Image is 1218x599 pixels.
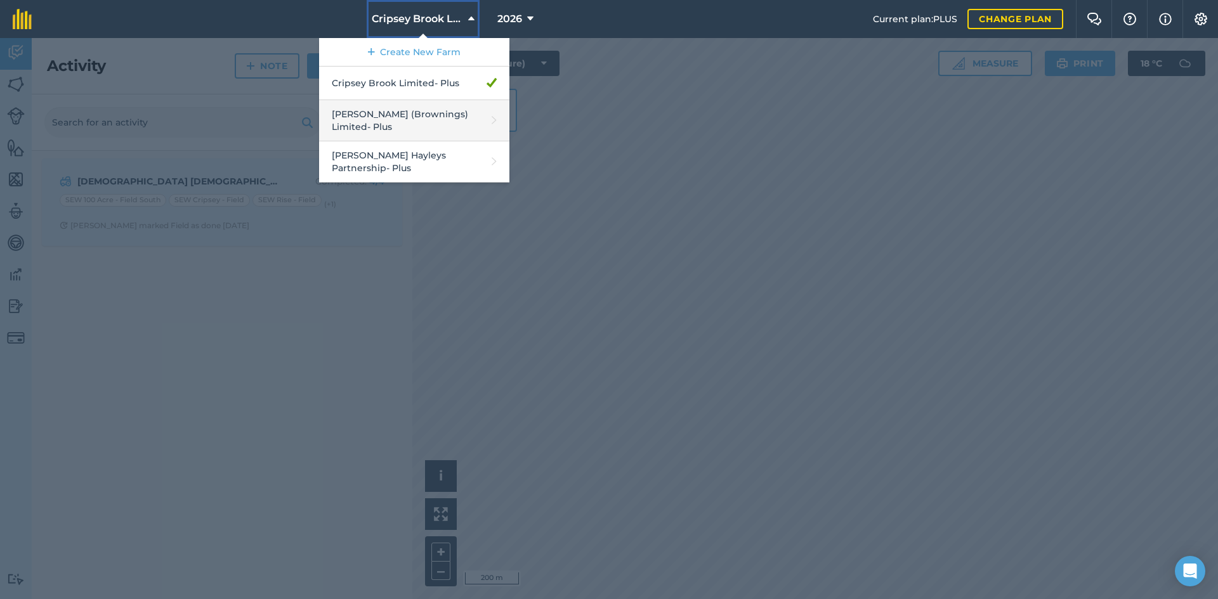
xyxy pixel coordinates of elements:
a: [PERSON_NAME] (Brownings) Limited- Plus [319,100,509,141]
img: A question mark icon [1122,13,1137,25]
div: Open Intercom Messenger [1175,556,1205,586]
span: Cripsey Brook Limited [372,11,463,27]
a: Cripsey Brook Limited- Plus [319,67,509,100]
span: Current plan : PLUS [873,12,957,26]
img: Two speech bubbles overlapping with the left bubble in the forefront [1087,13,1102,25]
a: Create New Farm [319,38,509,67]
img: A cog icon [1193,13,1208,25]
a: Change plan [967,9,1063,29]
span: 2026 [497,11,522,27]
a: [PERSON_NAME] Hayleys Partnership- Plus [319,141,509,183]
img: fieldmargin Logo [13,9,32,29]
img: svg+xml;base64,PHN2ZyB4bWxucz0iaHR0cDovL3d3dy53My5vcmcvMjAwMC9zdmciIHdpZHRoPSIxNyIgaGVpZ2h0PSIxNy... [1159,11,1172,27]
